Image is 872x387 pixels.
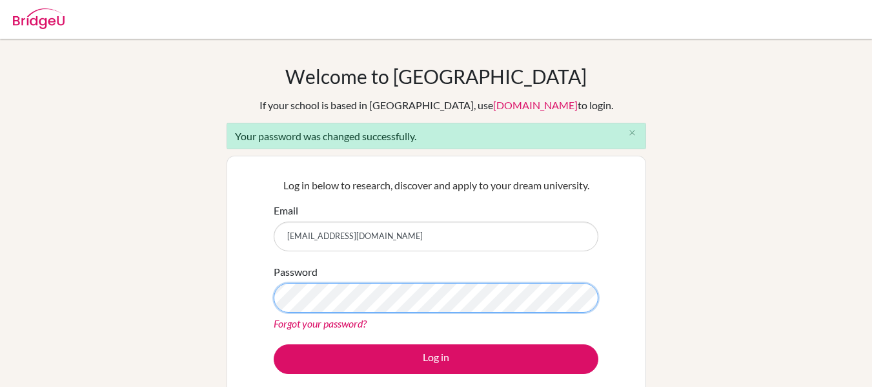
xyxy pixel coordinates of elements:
h1: Welcome to [GEOGRAPHIC_DATA] [285,65,587,88]
i: close [627,128,637,138]
button: Close [620,123,645,143]
div: Your password was changed successfully. [227,123,646,149]
a: [DOMAIN_NAME] [493,99,578,111]
div: If your school is based in [GEOGRAPHIC_DATA], use to login. [259,98,613,113]
img: Bridge-U [13,8,65,29]
button: Log in [274,344,598,374]
a: Forgot your password? [274,317,367,329]
label: Email [274,203,298,218]
label: Password [274,264,318,280]
p: Log in below to research, discover and apply to your dream university. [274,178,598,193]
